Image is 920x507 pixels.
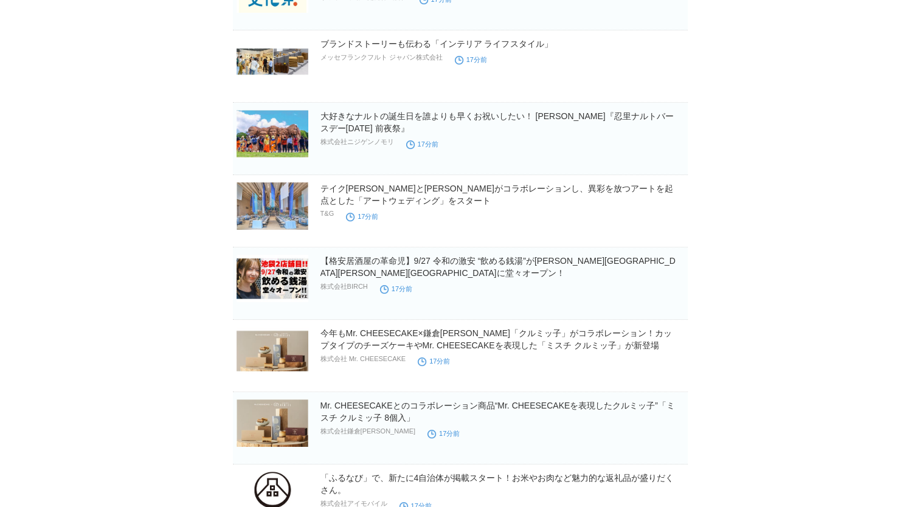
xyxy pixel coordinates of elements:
[237,182,308,230] img: テイクアンドギヴ・ニーズとヘラルボニーがコラボレーションし、異彩を放つアートを起点とした「アートウェディング」をスタート
[320,282,368,291] p: 株式会社BIRCH
[237,255,308,302] img: 【格安居酒屋の革命児】9/27 令和の激安 “飲める銭湯”が東京都豊島区池袋駅東口に堂々オープン！
[346,213,378,220] time: 17分前
[320,256,676,278] a: 【格安居酒屋の革命児】9/27 令和の激安 “飲める銭湯”が[PERSON_NAME][GEOGRAPHIC_DATA][PERSON_NAME][GEOGRAPHIC_DATA]に堂々オープン！
[406,140,438,148] time: 17分前
[237,38,308,85] img: ブランドストーリーも伝わる「インテリア ライフスタイル」
[320,53,443,62] p: メッセフランクフルト ジャパン株式会社
[320,137,394,147] p: 株式会社ニジゲンノモリ
[237,399,308,447] img: Mr. CHEESECAKEとのコラボレーション商品“Mr. CHEESECAKEを表現したクルミッ子”「ミスチ クルミッ子 8個入」
[380,285,412,292] time: 17分前
[320,354,406,364] p: 株式会社 Mr. CHEESECAKE
[427,430,460,437] time: 17分前
[320,401,675,422] a: Mr. CHEESECAKEとのコラボレーション商品“Mr. CHEESECAKEを表現したクルミッ子”「ミスチ クルミッ子 8個入」
[320,210,334,217] p: T&G
[320,427,415,436] p: 株式会社鎌倉[PERSON_NAME]
[320,184,673,205] a: テイク[PERSON_NAME]と[PERSON_NAME]がコラボレーションし、異彩を放つアートを起点とした「アートウェディング」をスタート
[320,39,553,49] a: ブランドストーリーも伝わる「インテリア ライフスタイル」
[320,111,674,133] a: 大好きなナルトの誕生日を誰よりも早くお祝いしたい！ [PERSON_NAME]『忍里ナルトバースデー[DATE] 前夜祭』
[237,110,308,157] img: 大好きなナルトの誕生日を誰よりも早くお祝いしたい！ ニジゲンノモリ『忍里ナルトバースデー2025 前夜祭』
[320,328,672,350] a: 今年もMr. CHEESECAKE×鎌倉[PERSON_NAME]「クルミッ子」がコラボレーション！カップタイプのチーズケーキやMr. CHEESECAKEを表現した「ミスチ クルミッ子」が新登場
[455,56,487,63] time: 17分前
[320,473,674,495] a: 「ふるなび」で、新たに4自治体が掲載スタート！お米やお肉など魅力的な返礼品が盛りだくさん。
[237,327,308,374] img: 今年もMr. CHEESECAKE×鎌倉紅谷「クルミッ子」がコラボレーション！カップタイプのチーズケーキやMr. CHEESECAKEを表現した「ミスチ クルミッ子」が新登場
[418,357,450,365] time: 17分前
